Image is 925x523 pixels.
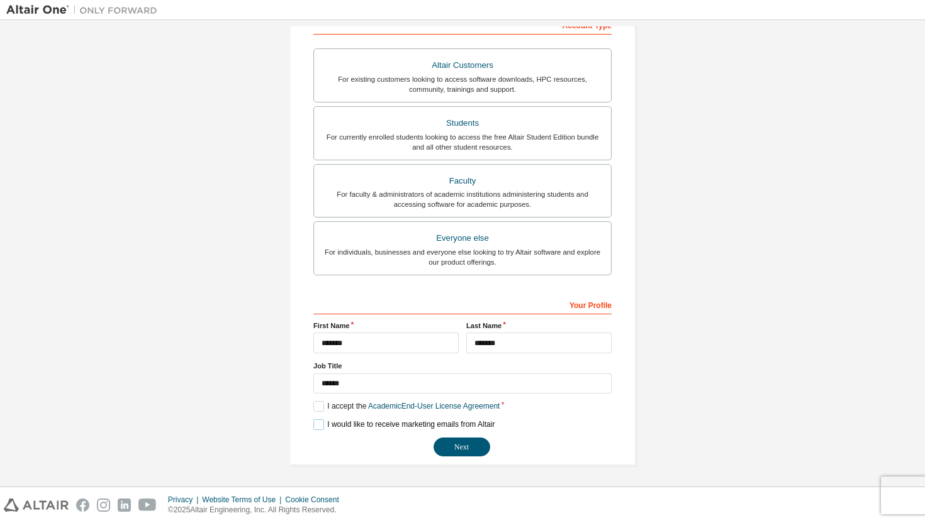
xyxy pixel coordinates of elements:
img: facebook.svg [76,498,89,512]
div: For faculty & administrators of academic institutions administering students and accessing softwa... [322,189,603,209]
img: youtube.svg [138,498,157,512]
div: Cookie Consent [285,495,346,505]
div: Faculty [322,172,603,190]
div: Altair Customers [322,57,603,74]
div: For individuals, businesses and everyone else looking to try Altair software and explore our prod... [322,247,603,267]
div: Everyone else [322,229,603,247]
label: First Name [313,321,459,331]
img: Altair One [6,4,164,16]
img: instagram.svg [97,498,110,512]
div: Privacy [168,495,202,505]
div: Students [322,114,603,132]
div: For existing customers looking to access software downloads, HPC resources, community, trainings ... [322,74,603,94]
button: Next [434,438,490,456]
div: Website Terms of Use [202,495,285,505]
p: © 2025 Altair Engineering, Inc. All Rights Reserved. [168,505,347,515]
a: Academic End-User License Agreement [368,402,500,410]
label: Last Name [466,321,612,331]
label: Job Title [313,361,612,371]
img: altair_logo.svg [4,498,69,512]
img: linkedin.svg [118,498,131,512]
label: I accept the [313,401,500,412]
label: I would like to receive marketing emails from Altair [313,419,495,430]
div: For currently enrolled students looking to access the free Altair Student Edition bundle and all ... [322,132,603,152]
div: Your Profile [313,294,612,314]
